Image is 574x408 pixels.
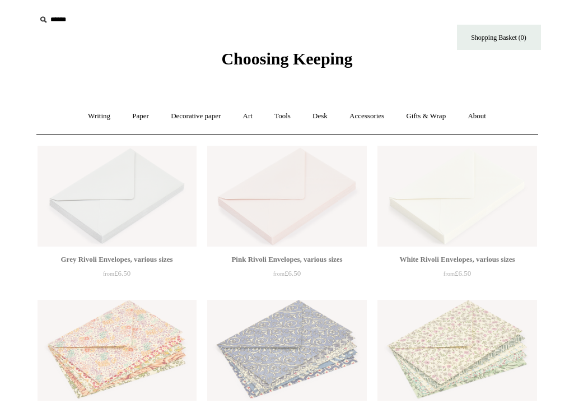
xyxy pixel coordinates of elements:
[457,25,541,50] a: Shopping Basket (0)
[273,269,301,277] span: £6.50
[396,101,456,131] a: Gifts & Wrap
[161,101,231,131] a: Decorative paper
[273,271,284,277] span: from
[207,146,366,247] img: Pink Rivoli Envelopes, various sizes
[302,101,338,131] a: Desk
[122,101,159,131] a: Paper
[38,300,197,401] img: Decorative Patterned Gummed Envelopes, Florals
[458,101,496,131] a: About
[377,300,536,401] img: Decorative Patterned Gummed Envelopes, Greens
[103,271,114,277] span: from
[444,271,455,277] span: from
[444,269,471,277] span: £6.50
[207,253,366,299] a: Pink Rivoli Envelopes, various sizes from£6.50
[380,253,534,266] div: White Rivoli Envelopes, various sizes
[221,49,352,68] span: Choosing Keeping
[207,300,366,401] img: Decorative Patterned Gummed Envelopes, Blues
[103,269,130,277] span: £6.50
[40,253,194,266] div: Grey Rivoli Envelopes, various sizes
[377,146,536,247] img: White Rivoli Envelopes, various sizes
[377,253,536,299] a: White Rivoli Envelopes, various sizes from£6.50
[339,101,394,131] a: Accessories
[264,101,301,131] a: Tools
[377,300,536,401] a: Decorative Patterned Gummed Envelopes, Greens Decorative Patterned Gummed Envelopes, Greens
[78,101,120,131] a: Writing
[38,300,197,401] a: Decorative Patterned Gummed Envelopes, Florals Decorative Patterned Gummed Envelopes, Florals
[207,146,366,247] a: Pink Rivoli Envelopes, various sizes Pink Rivoli Envelopes, various sizes
[38,253,197,299] a: Grey Rivoli Envelopes, various sizes from£6.50
[38,146,197,247] a: Grey Rivoli Envelopes, various sizes Grey Rivoli Envelopes, various sizes
[207,300,366,401] a: Decorative Patterned Gummed Envelopes, Blues Decorative Patterned Gummed Envelopes, Blues
[233,101,263,131] a: Art
[377,146,536,247] a: White Rivoli Envelopes, various sizes White Rivoli Envelopes, various sizes
[210,253,363,266] div: Pink Rivoli Envelopes, various sizes
[221,58,352,66] a: Choosing Keeping
[38,146,197,247] img: Grey Rivoli Envelopes, various sizes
